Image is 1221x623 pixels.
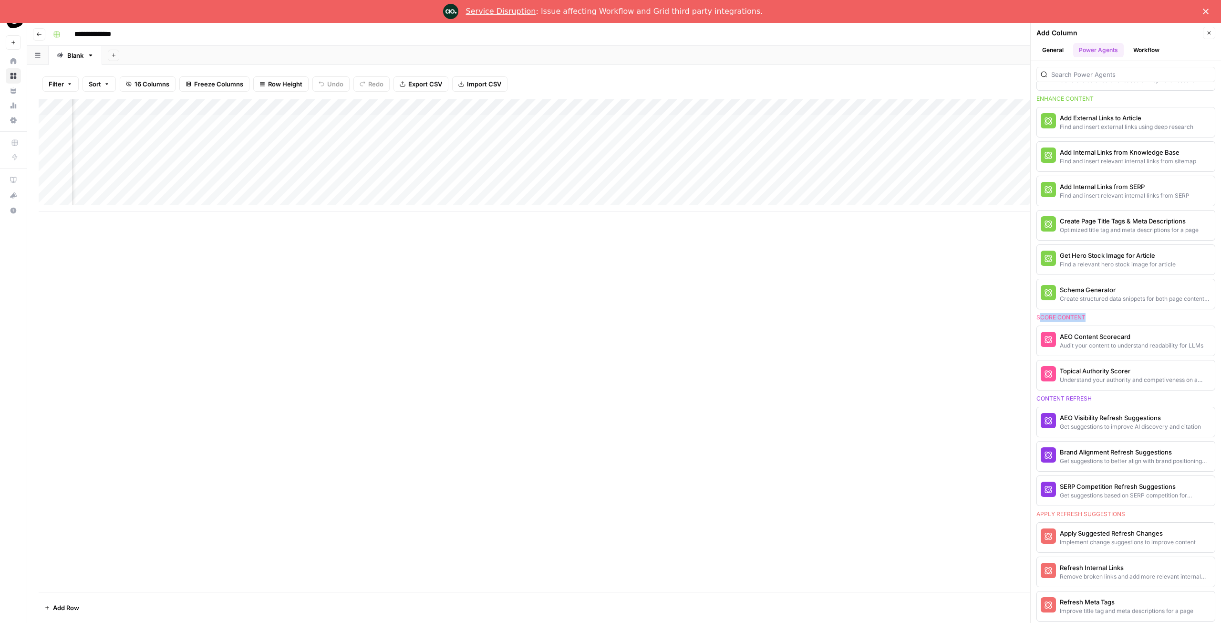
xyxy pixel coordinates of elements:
[1060,413,1201,422] div: AEO Visibility Refresh Suggestions
[1036,394,1215,403] div: Content refresh
[83,76,116,92] button: Sort
[1060,376,1211,384] div: Understand your authority and competiveness on a topic
[393,76,448,92] button: Export CSV
[49,46,102,65] a: Blank
[1037,476,1215,506] button: SERP Competition Refresh SuggestionsGet suggestions based on SERP competition for keyword
[466,7,763,16] div: : Issue affecting Workflow and Grid third party integrations.
[1037,279,1215,309] button: Schema GeneratorCreate structured data snippets for both page content and images
[1037,523,1215,552] button: Apply Suggested Refresh ChangesImplement change suggestions to improve content
[408,79,442,89] span: Export CSV
[1060,341,1203,350] div: Audit your content to understand readability for LLMs
[1060,491,1211,500] div: Get suggestions based on SERP competition for keyword
[6,113,21,128] a: Settings
[1037,211,1215,240] button: Create Page Title Tags & Meta DescriptionsOptimized title tag and meta descriptions for a page
[1060,528,1196,538] div: Apply Suggested Refresh Changes
[6,68,21,84] a: Browse
[1060,482,1211,491] div: SERP Competition Refresh Suggestions
[120,76,176,92] button: 16 Columns
[6,53,21,69] a: Home
[1060,191,1190,200] div: Find and insert relevant internal links from SERP
[312,76,350,92] button: Undo
[1037,407,1215,437] button: AEO Visibility Refresh SuggestionsGet suggestions to improve AI discovery and citation
[6,172,21,188] a: AirOps Academy
[1060,597,1193,607] div: Refresh Meta Tags
[1051,70,1211,79] input: Search Power Agents
[1060,607,1193,615] div: Improve title tag and meta descriptions for a page
[1060,216,1199,226] div: Create Page Title Tags & Meta Descriptions
[1060,563,1211,572] div: Refresh Internal Links
[1060,148,1196,157] div: Add Internal Links from Knowledge Base
[39,600,85,615] button: Add Row
[42,76,79,92] button: Filter
[253,76,309,92] button: Row Height
[1073,43,1124,57] button: Power Agents
[1036,510,1215,518] div: Apply refresh suggestions
[1037,176,1215,206] button: Add Internal Links from SERPFind and insert relevant internal links from SERP
[1037,557,1215,587] button: Refresh Internal LinksRemove broken links and add more relevant internal links
[1060,295,1211,303] div: Create structured data snippets for both page content and images
[1037,442,1215,471] button: Brand Alignment Refresh SuggestionsGet suggestions to better align with brand positioning and tone
[1037,326,1215,356] button: AEO Content ScorecardAudit your content to understand readability for LLMs
[194,79,243,89] span: Freeze Columns
[135,79,169,89] span: 16 Columns
[1060,457,1211,465] div: Get suggestions to better align with brand positioning and tone
[452,76,507,92] button: Import CSV
[1060,123,1193,131] div: Find and insert external links using deep research
[1037,245,1215,275] button: Get Hero Stock Image for ArticleFind a relevant hero stock image for article
[6,98,21,113] a: Usage
[443,4,458,19] img: Profile image for Engineering
[1060,332,1203,341] div: AEO Content Scorecard
[327,79,343,89] span: Undo
[89,79,101,89] span: Sort
[1060,447,1211,457] div: Brand Alignment Refresh Suggestions
[1036,43,1069,57] button: General
[179,76,249,92] button: Freeze Columns
[1060,251,1176,260] div: Get Hero Stock Image for Article
[1037,360,1215,390] button: Topical Authority ScorerUnderstand your authority and competiveness on a topic
[53,603,79,612] span: Add Row
[1060,113,1193,123] div: Add External Links to Article
[1037,591,1215,621] button: Refresh Meta TagsImprove title tag and meta descriptions for a page
[1060,538,1196,547] div: Implement change suggestions to improve content
[49,79,64,89] span: Filter
[67,51,83,60] div: Blank
[1060,366,1211,376] div: Topical Authority Scorer
[1060,572,1211,581] div: Remove broken links and add more relevant internal links
[466,7,536,16] a: Service Disruption
[1036,95,1215,103] div: Enhance content
[1037,107,1215,137] button: Add External Links to ArticleFind and insert external links using deep research
[353,76,390,92] button: Redo
[368,79,383,89] span: Redo
[1060,285,1211,295] div: Schema Generator
[268,79,302,89] span: Row Height
[1060,182,1190,191] div: Add Internal Links from SERP
[6,203,21,218] button: Help + Support
[1060,226,1199,234] div: Optimized title tag and meta descriptions for a page
[1060,422,1201,431] div: Get suggestions to improve AI discovery and citation
[467,79,501,89] span: Import CSV
[6,188,21,203] button: What's new?
[1203,9,1212,14] div: Close
[1037,142,1215,171] button: Add Internal Links from Knowledge BaseFind and insert relevant internal links from sitemap
[1060,260,1176,269] div: Find a relevant hero stock image for article
[6,188,21,202] div: What's new?
[1128,43,1165,57] button: Workflow
[1060,157,1196,166] div: Find and insert relevant internal links from sitemap
[6,83,21,98] a: Your Data
[1036,313,1215,322] div: Score content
